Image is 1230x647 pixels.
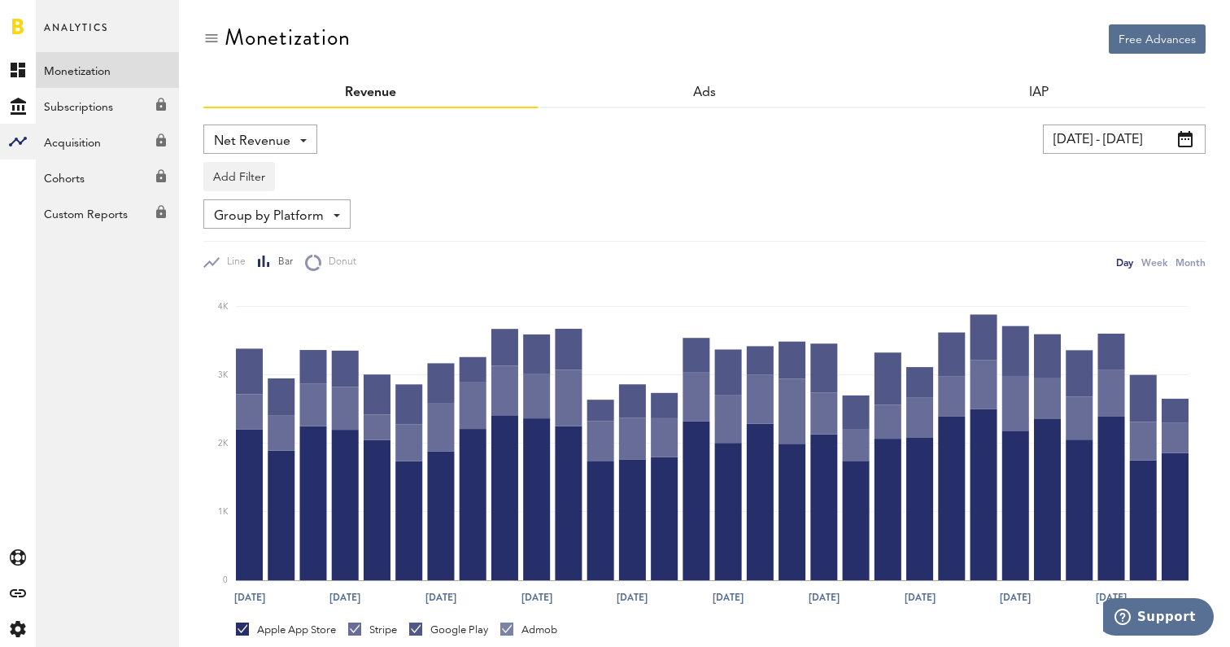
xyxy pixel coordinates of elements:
[236,623,336,637] div: Apple App Store
[409,623,488,637] div: Google Play
[1116,254,1133,271] div: Day
[225,24,351,50] div: Monetization
[617,590,648,605] text: [DATE]
[36,52,179,88] a: Monetization
[218,371,229,379] text: 3K
[500,623,557,637] div: Admob
[693,86,716,99] a: Ads
[329,590,360,605] text: [DATE]
[218,303,229,311] text: 4K
[36,124,179,160] a: Acquisition
[214,128,290,155] span: Net Revenue
[713,590,744,605] text: [DATE]
[271,256,293,269] span: Bar
[36,160,179,195] a: Cohorts
[1103,598,1214,639] iframe: Opens a widget where you can find more information
[44,18,108,52] span: Analytics
[36,195,179,231] a: Custom Reports
[203,162,275,191] button: Add Filter
[223,576,228,584] text: 0
[1175,254,1206,271] div: Month
[321,256,356,269] span: Donut
[521,590,552,605] text: [DATE]
[218,439,229,448] text: 2K
[425,590,456,605] text: [DATE]
[1000,590,1031,605] text: [DATE]
[348,623,397,637] div: Stripe
[905,590,936,605] text: [DATE]
[809,590,840,605] text: [DATE]
[214,203,324,230] span: Group by Platform
[1109,24,1206,54] button: Free Advances
[234,590,265,605] text: [DATE]
[1141,254,1167,271] div: Week
[220,256,246,269] span: Line
[345,86,396,99] a: Revenue
[1029,86,1049,99] a: IAP
[1096,590,1127,605] text: [DATE]
[36,88,179,124] a: Subscriptions
[218,508,229,516] text: 1K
